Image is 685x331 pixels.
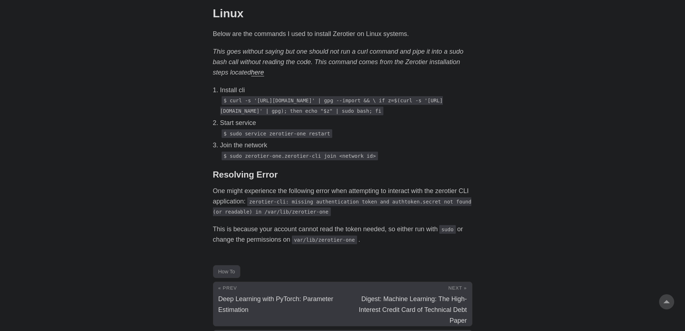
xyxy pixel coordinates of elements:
a: go to top [659,294,674,309]
span: Digest: Machine Learning: The High-Interest Credit Card of Technical Debt Paper [359,295,467,324]
a: Next » Digest: Machine Learning: The High-Interest Credit Card of Technical Debt Paper [343,282,472,326]
code: sudo [439,225,456,234]
span: Deep Learning with PyTorch: Parameter Estimation [218,295,333,313]
code: $ sudo service zerotier-one restart [222,129,333,138]
a: How To [213,265,240,278]
p: Install cli [220,85,472,95]
em: This goes without saying but one should not run a curl command and pipe it into a sudo bash call ... [213,48,463,76]
p: Start service [220,118,472,128]
h3: Resolving Error [213,170,472,180]
span: « Prev [218,285,237,291]
code: zerotier-cli: missing authentication token and authtoken.secret not found (or readable) in /var/l... [213,197,472,216]
a: here [251,69,264,76]
code: var/lib/zerotier-one [292,236,357,244]
p: Below are the commands I used to install Zerotier on Linux systems. [213,29,472,39]
p: Join the network [220,140,472,151]
code: $ curl -s '[URL][DOMAIN_NAME]' | gpg --import && \ if z=$(curl -s '[URL][DOMAIN_NAME]' | gpg); th... [220,96,443,115]
p: One might experience the following error when attempting to interact with the zerotier CLI applic... [213,186,472,217]
h2: Linux [213,6,472,20]
code: $ sudo zerotier-one.zerotier-cli join <network id> [222,152,378,160]
p: This is because your account cannot read the token needed, so either run with or change the permi... [213,224,472,245]
a: « Prev Deep Learning with PyTorch: Parameter Estimation [213,282,343,326]
span: Next » [448,285,467,291]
